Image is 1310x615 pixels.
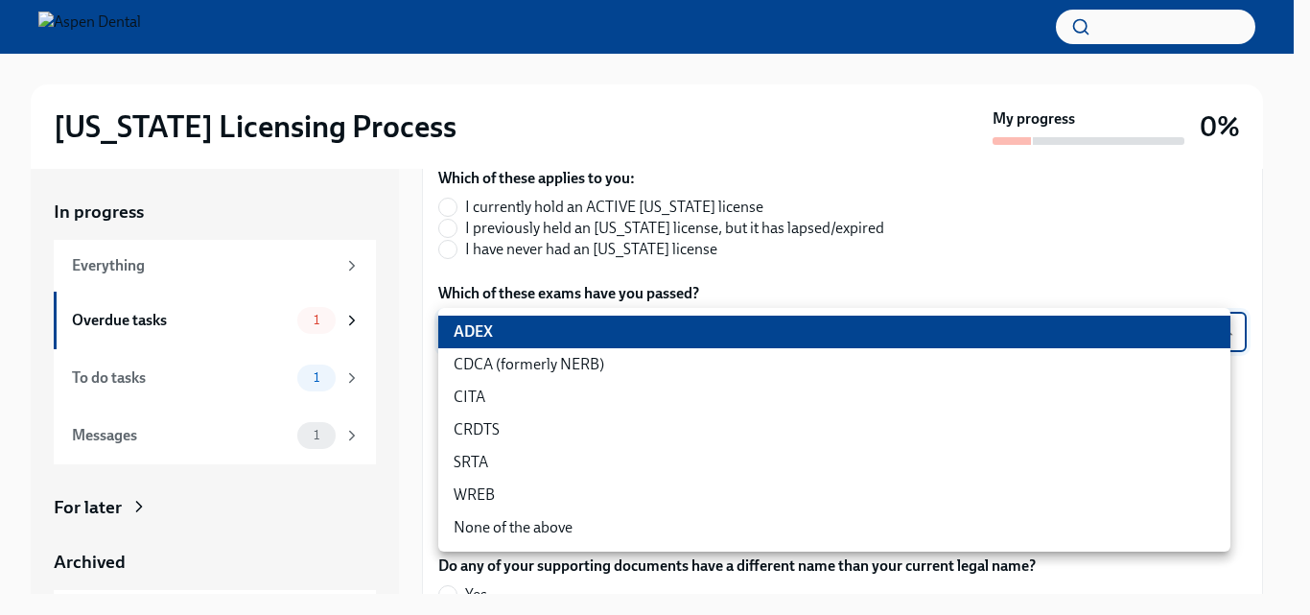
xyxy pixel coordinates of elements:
li: CRDTS [438,414,1230,446]
li: WREB [438,479,1230,511]
li: CITA [438,381,1230,414]
li: SRTA [438,446,1230,479]
li: None of the above [438,511,1230,544]
li: CDCA (formerly NERB) [438,348,1230,381]
li: ADEX [438,316,1230,348]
